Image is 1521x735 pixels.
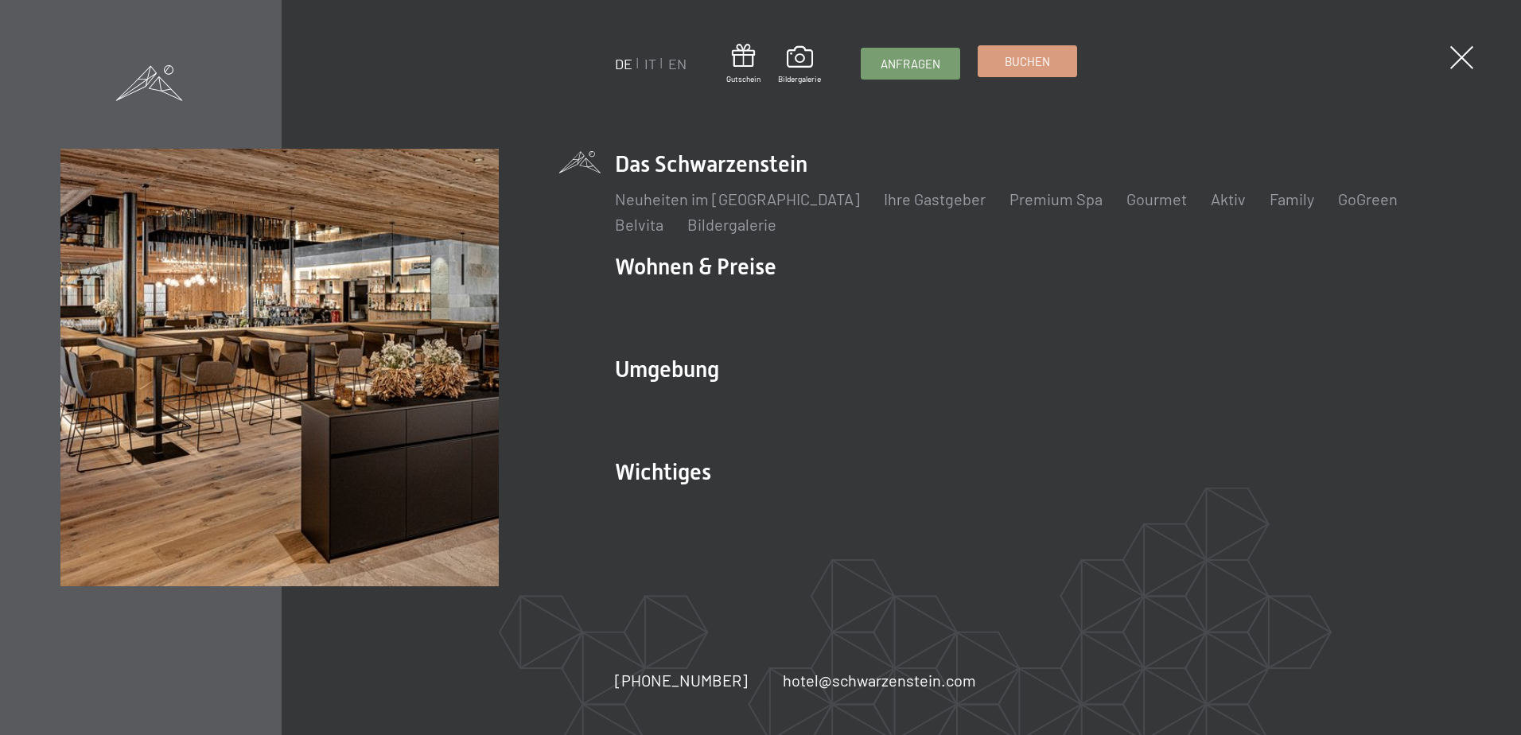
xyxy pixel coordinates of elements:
span: Buchen [1005,53,1050,70]
span: Bildergalerie [778,73,821,84]
a: Gourmet [1126,189,1187,208]
a: IT [644,55,656,72]
span: Anfragen [881,56,940,72]
a: Bildergalerie [687,215,776,234]
a: Ihre Gastgeber [884,189,986,208]
a: Anfragen [862,49,959,79]
a: EN [668,55,687,72]
a: hotel@schwarzenstein.com [783,669,976,691]
a: DE [615,55,632,72]
a: Bildergalerie [778,46,821,84]
span: Gutschein [726,73,760,84]
a: Belvita [615,215,663,234]
a: Buchen [978,46,1076,76]
a: Gutschein [726,44,760,84]
a: Premium Spa [1009,189,1103,208]
a: [PHONE_NUMBER] [615,669,748,691]
a: Neuheiten im [GEOGRAPHIC_DATA] [615,189,860,208]
a: GoGreen [1338,189,1398,208]
a: Aktiv [1211,189,1246,208]
span: [PHONE_NUMBER] [615,671,748,690]
a: Family [1270,189,1314,208]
